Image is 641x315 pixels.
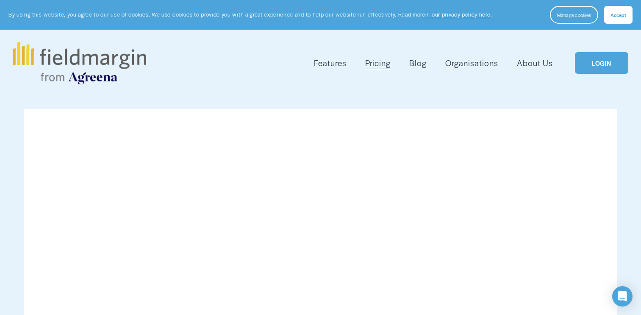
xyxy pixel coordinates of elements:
button: Manage cookies [550,6,598,24]
a: in our privacy policy here [425,11,491,18]
p: By using this website, you agree to our use of cookies. We use cookies to provide you with a grea... [8,11,492,19]
a: folder dropdown [314,56,347,70]
a: Organisations [445,56,498,70]
button: Accept [604,6,633,24]
div: Open Intercom Messenger [612,286,633,307]
span: Manage cookies [557,11,591,18]
img: fieldmargin.com [13,42,146,84]
a: Blog [409,56,427,70]
span: Features [314,57,347,69]
a: LOGIN [575,52,628,74]
span: Accept [610,11,626,18]
a: About Us [517,56,553,70]
a: Pricing [365,56,391,70]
